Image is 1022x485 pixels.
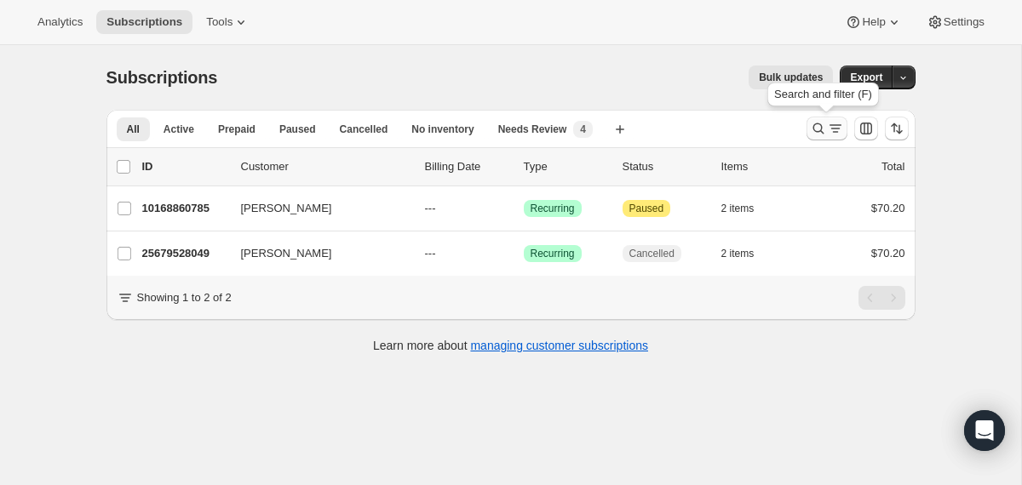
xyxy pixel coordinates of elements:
[629,247,675,260] span: Cancelled
[279,123,316,136] span: Paused
[411,123,474,136] span: No inventory
[580,123,586,136] span: 4
[749,66,833,89] button: Bulk updates
[721,202,755,215] span: 2 items
[142,158,905,175] div: IDCustomerBilling DateTypeStatusItemsTotal
[721,158,807,175] div: Items
[241,158,411,175] p: Customer
[196,10,260,34] button: Tools
[106,15,182,29] span: Subscriptions
[241,200,332,217] span: [PERSON_NAME]
[425,247,436,260] span: ---
[531,202,575,215] span: Recurring
[964,410,1005,451] div: Open Intercom Messenger
[721,242,773,265] button: 2 items
[885,117,909,140] button: Sort the results
[944,15,985,29] span: Settings
[858,286,905,310] nav: Pagination
[721,247,755,260] span: 2 items
[425,202,436,214] span: ---
[629,202,664,215] span: Paused
[840,66,893,89] button: Export
[96,10,192,34] button: Subscriptions
[106,68,218,87] span: Subscriptions
[881,158,904,175] p: Total
[142,200,227,217] p: 10168860785
[142,245,227,262] p: 25679528049
[871,202,905,214] span: $70.20
[524,158,609,175] div: Type
[531,247,575,260] span: Recurring
[142,242,905,265] div: 25679528049[PERSON_NAME]---SuccessRecurringCancelled2 items$70.20
[340,123,388,136] span: Cancelled
[807,117,847,140] button: Search and filter results
[835,10,912,34] button: Help
[218,123,255,136] span: Prepaid
[854,117,878,140] button: Customize table column order and visibility
[470,339,648,352] a: managing customer subscriptions
[241,245,332,262] span: [PERSON_NAME]
[916,10,995,34] button: Settings
[425,158,510,175] p: Billing Date
[27,10,93,34] button: Analytics
[206,15,233,29] span: Tools
[606,117,634,141] button: Create new view
[850,71,882,84] span: Export
[231,240,401,267] button: [PERSON_NAME]
[759,71,823,84] span: Bulk updates
[623,158,708,175] p: Status
[142,158,227,175] p: ID
[373,337,648,354] p: Learn more about
[231,195,401,222] button: [PERSON_NAME]
[137,289,232,306] p: Showing 1 to 2 of 2
[142,197,905,220] div: 10168860785[PERSON_NAME]---SuccessRecurringAttentionPaused2 items$70.20
[721,197,773,220] button: 2 items
[498,123,567,136] span: Needs Review
[127,123,140,136] span: All
[871,247,905,260] span: $70.20
[862,15,885,29] span: Help
[164,123,194,136] span: Active
[37,15,83,29] span: Analytics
